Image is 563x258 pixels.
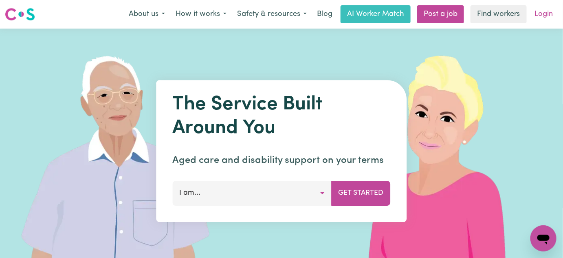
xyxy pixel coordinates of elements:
[312,5,337,23] a: Blog
[123,6,170,23] button: About us
[471,5,527,23] a: Find workers
[173,181,332,205] button: I am...
[170,6,232,23] button: How it works
[173,153,391,168] p: Aged care and disability support on your terms
[173,93,391,140] h1: The Service Built Around You
[332,181,391,205] button: Get Started
[5,7,35,22] img: Careseekers logo
[341,5,411,23] a: AI Worker Match
[232,6,312,23] button: Safety & resources
[530,5,558,23] a: Login
[530,225,556,251] iframe: Button to launch messaging window
[417,5,464,23] a: Post a job
[5,5,35,24] a: Careseekers logo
